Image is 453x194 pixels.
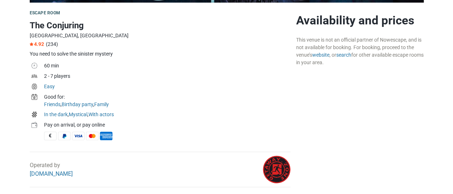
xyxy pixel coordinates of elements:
div: Good for: [44,93,290,101]
span: (234) [46,41,58,47]
a: In the dark [44,112,68,117]
div: You need to solve the sinister mystery [30,50,290,58]
span: American Express [100,132,112,140]
td: , , [44,110,290,120]
span: MasterCard [86,132,98,140]
img: Star [30,42,33,46]
a: [DOMAIN_NAME] [30,170,73,177]
a: Easy [44,84,55,89]
h1: The Conjuring [30,19,290,32]
a: search [336,52,351,58]
div: [GEOGRAPHIC_DATA], [GEOGRAPHIC_DATA] [30,32,290,39]
a: Family [94,101,109,107]
h2: Availability and prices [296,13,424,28]
a: With actors [88,112,114,117]
span: PayPal [58,132,71,140]
span: 4.92 [30,41,44,47]
td: 60 min [44,61,290,72]
a: website [312,52,329,58]
img: 45fbc6d3e05ebd93l.png [263,156,290,183]
td: , , [44,93,290,110]
a: Friends [44,101,61,107]
span: Escape room [30,10,60,15]
td: 2 - 7 players [44,72,290,82]
div: Pay on arrival, or pay online [44,121,290,129]
a: Birthday party [62,101,93,107]
div: This venue is not an official partner of Nowescape, and is not available for booking. For booking... [296,36,424,66]
span: Cash [44,132,57,140]
a: Mystical [69,112,87,117]
span: Visa [72,132,85,140]
div: Operated by [30,161,73,178]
